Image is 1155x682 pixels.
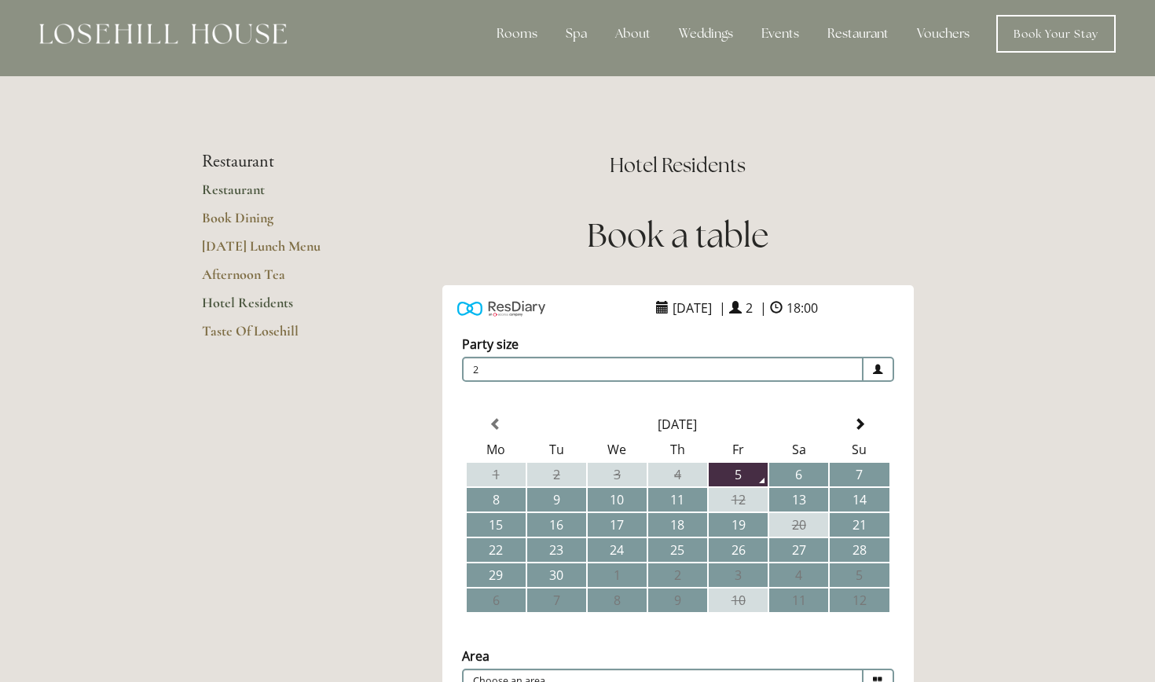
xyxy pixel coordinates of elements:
td: 5 [830,563,889,587]
td: 21 [830,513,889,537]
span: Previous Month [489,418,502,431]
a: Book Dining [202,209,352,237]
th: Fr [709,438,768,461]
td: 23 [527,538,586,562]
div: Restaurant [815,18,901,49]
label: Party size [462,335,519,353]
a: [DATE] Lunch Menu [202,237,352,266]
a: Afternoon Tea [202,266,352,294]
td: 26 [709,538,768,562]
td: 4 [648,463,707,486]
div: Weddings [666,18,746,49]
td: 28 [830,538,889,562]
td: 3 [709,563,768,587]
td: 8 [588,588,647,612]
span: 2 [462,357,863,382]
td: 20 [769,513,828,537]
img: Powered by ResDiary [457,297,545,320]
th: Mo [467,438,526,461]
th: Sa [769,438,828,461]
td: 2 [527,463,586,486]
td: 25 [648,538,707,562]
td: 22 [467,538,526,562]
td: 9 [527,488,586,511]
td: 12 [830,588,889,612]
td: 11 [648,488,707,511]
a: Vouchers [904,18,982,49]
td: 10 [709,588,768,612]
td: 5 [709,463,768,486]
td: 13 [769,488,828,511]
span: | [760,299,767,317]
span: | [719,299,726,317]
td: 11 [769,588,828,612]
div: Rooms [484,18,550,49]
h2: Hotel Residents [402,152,953,179]
span: 2 [742,295,757,321]
td: 8 [467,488,526,511]
td: 7 [830,463,889,486]
td: 24 [588,538,647,562]
td: 16 [527,513,586,537]
th: Su [830,438,889,461]
label: Area [462,647,489,665]
td: 27 [769,538,828,562]
td: 18 [648,513,707,537]
a: Restaurant [202,181,352,209]
span: [DATE] [669,295,716,321]
th: Th [648,438,707,461]
td: 1 [467,463,526,486]
h1: Book a table [402,212,953,258]
th: Select Month [527,412,829,436]
td: 4 [769,563,828,587]
a: Taste Of Losehill [202,322,352,350]
td: 14 [830,488,889,511]
th: Tu [527,438,586,461]
td: 3 [588,463,647,486]
th: We [588,438,647,461]
td: 12 [709,488,768,511]
li: Restaurant [202,152,352,172]
div: Spa [553,18,599,49]
td: 29 [467,563,526,587]
td: 1 [588,563,647,587]
td: 2 [648,563,707,587]
div: About [603,18,663,49]
div: Events [749,18,812,49]
td: 10 [588,488,647,511]
td: 17 [588,513,647,537]
a: Book Your Stay [996,15,1116,53]
td: 7 [527,588,586,612]
img: Losehill House [39,24,287,44]
td: 9 [648,588,707,612]
td: 15 [467,513,526,537]
td: 6 [467,588,526,612]
td: 6 [769,463,828,486]
span: 18:00 [783,295,822,321]
span: Next Month [853,418,866,431]
td: 30 [527,563,586,587]
a: Hotel Residents [202,294,352,322]
td: 19 [709,513,768,537]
